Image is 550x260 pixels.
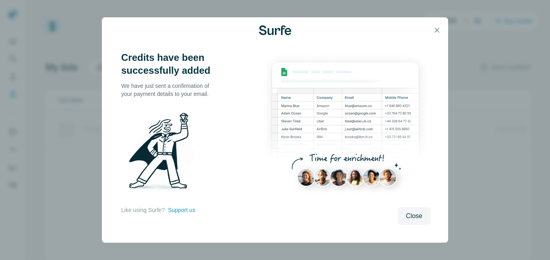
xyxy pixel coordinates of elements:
img: Surfe Logo [259,25,291,35]
h3: Credits have been successfully added [121,51,218,77]
span: Close [406,211,422,221]
img: Enrichment Hub - Sheet Preview [261,51,430,202]
img: Surfe Illustration - Man holding diamond [121,108,205,198]
button: Close [398,207,430,225]
p: We have just sent a confirmation of your payment details to your email. [121,82,218,98]
button: Support us [168,206,195,214]
p: Like using Surfe? [121,206,165,214]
